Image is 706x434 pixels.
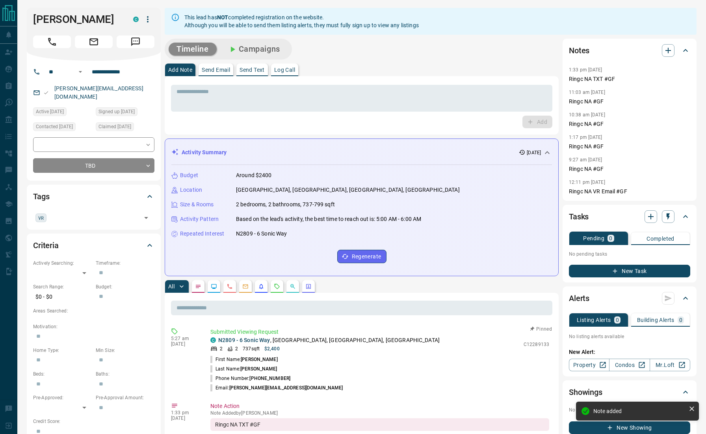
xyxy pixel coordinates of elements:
p: 11:03 am [DATE] [569,90,605,95]
p: Ringc NA VR Email #GF [569,187,690,196]
p: Add Note [168,67,192,73]
p: 2 bedrooms, 2 bathrooms, 737-799 sqft [236,200,335,209]
div: This lead has completed registration on the website. Although you will be able to send them listi... [184,10,419,32]
span: Contacted [DATE] [36,123,73,131]
span: [PERSON_NAME] [240,366,277,372]
p: Beds: [33,370,92,378]
p: 0 [609,236,612,241]
p: Budget [180,171,198,180]
span: Email [75,36,113,48]
div: Ringc NA TXT #GF [210,418,549,431]
p: Completed [647,236,674,241]
svg: Opportunities [290,283,296,290]
p: [DATE] [171,341,199,347]
p: No pending tasks [569,248,690,260]
h2: Showings [569,386,602,398]
svg: Requests [274,283,280,290]
p: , [GEOGRAPHIC_DATA], [GEOGRAPHIC_DATA], [GEOGRAPHIC_DATA] [218,336,440,344]
p: Timeframe: [96,260,154,267]
button: Pinned [529,325,552,333]
p: C12289133 [524,341,549,348]
p: Note Added by [PERSON_NAME] [210,410,549,416]
button: Regenerate [337,250,386,263]
svg: Listing Alerts [258,283,264,290]
span: [PHONE_NUMBER] [249,376,290,381]
button: Campaigns [220,43,288,56]
p: 0 [616,317,619,323]
p: Email: [210,384,343,391]
p: 2 [220,345,223,352]
div: Fri Jul 21 2023 [96,107,154,118]
strong: NOT [217,14,228,21]
h2: Tags [33,190,49,203]
a: N2809 - 6 Sonic Way [218,337,270,343]
p: Activity Pattern [180,215,219,223]
p: Repeated Interest [180,230,224,238]
p: Credit Score: [33,418,154,425]
h2: Alerts [569,292,589,305]
div: Sat Jul 26 2025 [33,107,92,118]
p: 1:33 pm [DATE] [569,67,602,73]
a: Condos [609,359,650,371]
p: Search Range: [33,283,92,290]
p: Pre-Approved: [33,394,92,401]
p: No listing alerts available [569,333,690,340]
button: Open [141,212,152,223]
div: condos.ca [133,17,139,22]
p: New Alert: [569,348,690,356]
p: Motivation: [33,323,154,330]
p: Budget: [96,283,154,290]
button: Timeline [169,43,217,56]
svg: Email Valid [43,90,49,95]
p: 9:27 am [DATE] [569,157,602,163]
button: New Task [569,265,690,277]
p: Size & Rooms [180,200,214,209]
div: condos.ca [210,337,216,343]
a: Property [569,359,609,371]
p: Building Alerts [637,317,674,323]
p: Note Action [210,402,549,410]
div: Notes [569,41,690,60]
div: Activity Summary[DATE] [171,145,552,160]
p: [DATE] [527,149,541,156]
div: Sat Jul 26 2025 [96,122,154,133]
h1: [PERSON_NAME] [33,13,121,26]
p: Ringc NA #GF [569,142,690,151]
span: Signed up [DATE] [98,108,135,116]
p: Areas Searched: [33,307,154,314]
div: Tags [33,187,154,206]
span: [PERSON_NAME][EMAIL_ADDRESS][DOMAIN_NAME] [229,385,343,391]
div: Tasks [569,207,690,226]
h2: Criteria [33,239,59,252]
p: 10:38 am [DATE] [569,112,605,118]
p: Location [180,186,202,194]
svg: Lead Browsing Activity [211,283,217,290]
p: First Name: [210,356,278,363]
p: N2809 - 6 Sonic Way [236,230,287,238]
p: Activity Summary [182,148,227,157]
p: Pre-Approval Amount: [96,394,154,401]
a: Mr.Loft [650,359,690,371]
p: 0 [679,317,682,323]
p: Submitted Viewing Request [210,328,549,336]
span: Active [DATE] [36,108,64,116]
p: 737 sqft [243,345,260,352]
div: Showings [569,383,690,402]
span: [PERSON_NAME] [241,357,277,362]
p: No showings booked [569,406,690,413]
p: Baths: [96,370,154,378]
p: 2 [235,345,238,352]
p: All [168,284,175,289]
p: 5:27 am [171,336,199,341]
p: $2,400 [264,345,280,352]
span: Message [117,36,154,48]
svg: Emails [242,283,249,290]
a: [PERSON_NAME][EMAIL_ADDRESS][DOMAIN_NAME] [54,85,143,100]
p: Listing Alerts [577,317,611,323]
svg: Agent Actions [305,283,312,290]
span: Claimed [DATE] [98,123,131,131]
p: $0 - $0 [33,290,92,303]
p: Pending [583,236,604,241]
span: Call [33,36,71,48]
p: 12:11 pm [DATE] [569,180,605,185]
